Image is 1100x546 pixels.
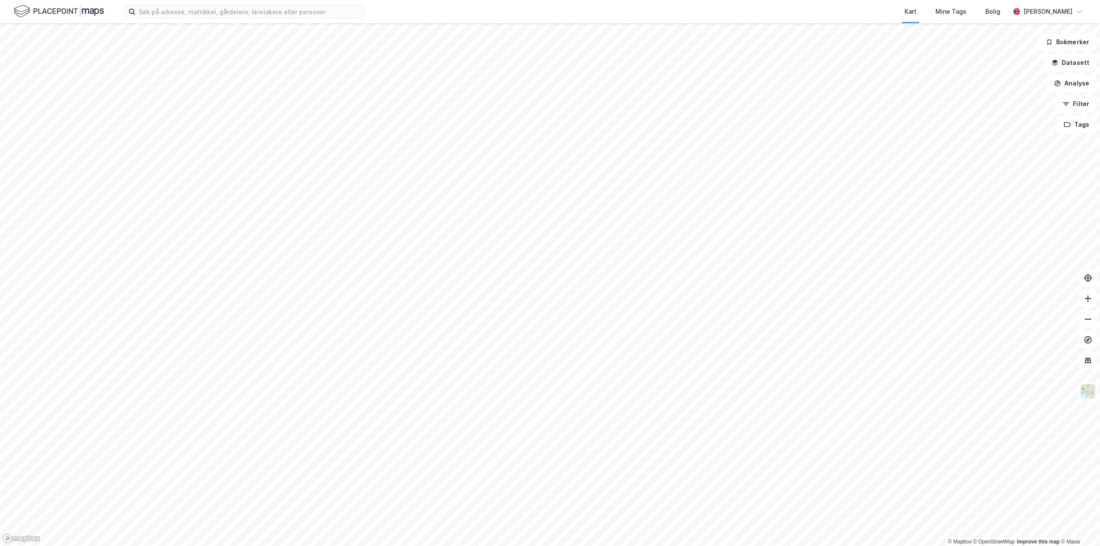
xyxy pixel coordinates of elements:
[1055,95,1097,113] button: Filter
[985,6,1000,17] div: Bolig
[1024,6,1072,17] div: [PERSON_NAME]
[1017,539,1060,545] a: Improve this map
[1039,34,1097,51] button: Bokmerker
[14,4,104,19] img: logo.f888ab2527a4732fd821a326f86c7f29.svg
[904,6,917,17] div: Kart
[1044,54,1097,71] button: Datasett
[1047,75,1097,92] button: Analyse
[1057,116,1097,133] button: Tags
[1057,505,1100,546] iframe: Chat Widget
[135,5,365,18] input: Søk på adresse, matrikkel, gårdeiere, leietakere eller personer
[948,539,972,545] a: Mapbox
[1080,383,1096,400] img: Z
[3,534,40,543] a: Mapbox homepage
[935,6,966,17] div: Mine Tags
[973,539,1015,545] a: OpenStreetMap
